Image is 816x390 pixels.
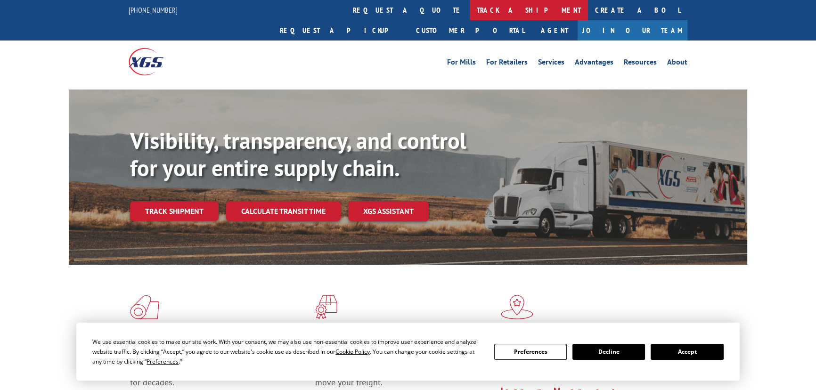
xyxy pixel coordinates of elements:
a: Customer Portal [409,20,531,41]
img: xgs-icon-flagship-distribution-model-red [501,295,533,319]
a: Calculate transit time [226,201,341,221]
div: Cookie Consent Prompt [76,323,740,381]
button: Accept [651,344,723,360]
a: Services [538,58,564,69]
a: For Retailers [486,58,528,69]
span: As an industry carrier of choice, XGS has brought innovation and dedication to flooring logistics... [130,354,308,388]
a: Track shipment [130,201,219,221]
div: We use essential cookies to make our site work. With your consent, we may also use non-essential ... [92,337,482,366]
a: Advantages [575,58,613,69]
button: Decline [572,344,645,360]
a: Join Our Team [578,20,687,41]
a: Agent [531,20,578,41]
a: [PHONE_NUMBER] [129,5,178,15]
span: Preferences [147,357,179,366]
img: xgs-icon-focused-on-flooring-red [315,295,337,319]
span: Cookie Policy [335,348,370,356]
img: xgs-icon-total-supply-chain-intelligence-red [130,295,159,319]
a: Request a pickup [273,20,409,41]
a: Resources [624,58,657,69]
a: XGS ASSISTANT [348,201,429,221]
b: Visibility, transparency, and control for your entire supply chain. [130,126,466,182]
button: Preferences [494,344,567,360]
a: For Mills [447,58,476,69]
a: About [667,58,687,69]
